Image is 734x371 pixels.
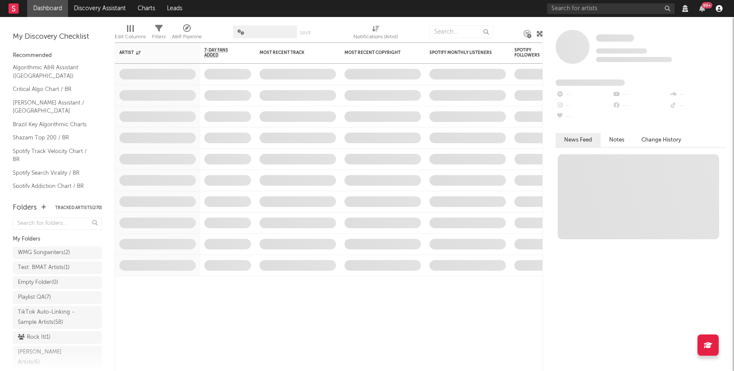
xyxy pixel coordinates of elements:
div: -- [556,111,612,122]
button: News Feed [556,133,601,147]
a: Critical Algo Chart / BR [13,85,93,94]
div: -- [556,100,612,111]
div: Most Recent Copyright [344,50,408,55]
div: -- [669,100,726,111]
button: 99+ [699,5,705,12]
div: Artist [119,50,183,55]
div: Filters [152,21,166,46]
a: Brazil Key Algorithmic Charts [13,120,93,129]
div: Notifications (Artist) [353,21,398,46]
a: Spotify Search Virality / BR [13,168,93,178]
a: [PERSON_NAME] Artists(6) [13,346,102,369]
div: Edit Columns [115,21,146,46]
div: My Discovery Checklist [13,32,102,42]
div: Spotify Monthly Listeners [429,50,493,55]
button: Tracked Artists(270) [55,206,102,210]
div: Spotify Followers [514,48,544,58]
div: 99 + [702,2,712,8]
div: Empty Folder ( 0 ) [18,278,58,288]
div: Folders [13,203,37,213]
a: [PERSON_NAME] Assistant / [GEOGRAPHIC_DATA] [13,98,93,116]
div: Test: BMAT Artists ( 1 ) [18,263,70,273]
span: Tracking Since: [DATE] [596,48,647,54]
div: -- [612,89,669,100]
div: [PERSON_NAME] Artists ( 6 ) [18,347,78,368]
div: Playlist QA ( 7 ) [18,292,51,303]
div: A&R Pipeline [172,32,202,42]
div: Most Recent Track [260,50,323,55]
a: Spotify Track Velocity Chart / BR [13,147,93,164]
a: Algorithmic A&R Assistant ([GEOGRAPHIC_DATA]) [13,63,93,80]
a: Spotify Addiction Chart / BR [13,181,93,191]
div: TikTok Auto-Linking - Sample Artists ( 58 ) [18,307,78,328]
a: Test: BMAT Artists(1) [13,261,102,274]
a: Shazam Top 200 / BR [13,133,93,142]
div: A&R Pipeline [172,21,202,46]
div: -- [556,89,612,100]
a: Some Artist [596,34,634,42]
div: Recommended [13,51,102,61]
span: Fans Added by Platform [556,79,625,86]
a: Playlist QA(7) [13,291,102,304]
input: Search... [429,25,493,38]
button: Save [300,31,311,35]
div: Filters [152,32,166,42]
a: WMG Songwriters(2) [13,246,102,259]
a: Empty Folder(0) [13,276,102,289]
div: Notifications (Artist) [353,32,398,42]
input: Search for folders... [13,218,102,230]
div: My Folders [13,234,102,244]
span: 0 fans last week [596,57,672,62]
button: Notes [601,133,633,147]
div: Edit Columns [115,32,146,42]
a: Rock It(1) [13,331,102,344]
button: Change History [633,133,690,147]
span: 7-Day Fans Added [204,48,238,58]
div: -- [669,89,726,100]
div: Rock It ( 1 ) [18,332,51,343]
div: -- [612,100,669,111]
div: WMG Songwriters ( 2 ) [18,248,70,258]
a: TikTok Auto-Linking - Sample Artists(58) [13,306,102,329]
input: Search for artists [547,3,675,14]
